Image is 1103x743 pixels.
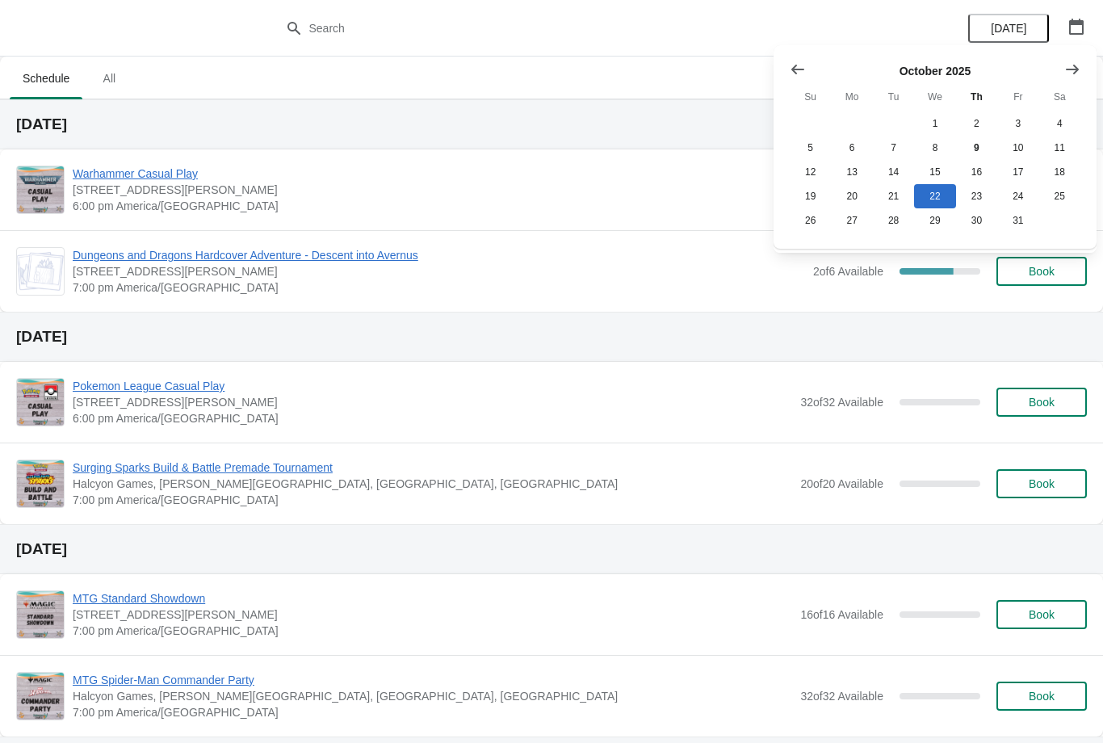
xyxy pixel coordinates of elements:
span: [STREET_ADDRESS][PERSON_NAME] [73,394,792,410]
button: [DATE] [968,14,1049,43]
button: Monday October 13 2025 [831,160,872,184]
button: Friday October 24 2025 [997,184,1038,208]
button: Friday October 10 2025 [997,136,1038,160]
span: Halcyon Games, [PERSON_NAME][GEOGRAPHIC_DATA], [GEOGRAPHIC_DATA], [GEOGRAPHIC_DATA] [73,688,792,704]
span: Book [1029,396,1055,409]
button: Wednesday October 1 2025 [914,111,955,136]
button: Tuesday October 28 2025 [873,208,914,233]
span: [STREET_ADDRESS][PERSON_NAME] [73,607,792,623]
span: Book [1029,690,1055,703]
img: Dungeons and Dragons Hardcover Adventure - Descent into Avernus | 2040 Louetta Rd Ste I Spring, T... [17,252,64,291]
span: 20 of 20 Available [800,477,883,490]
button: Monday October 6 2025 [831,136,872,160]
button: Sunday October 5 2025 [790,136,831,160]
span: 7:00 pm America/[GEOGRAPHIC_DATA] [73,279,805,296]
button: Saturday October 11 2025 [1039,136,1080,160]
span: 6:00 pm America/[GEOGRAPHIC_DATA] [73,198,805,214]
h2: [DATE] [16,329,1087,345]
button: Thursday October 23 2025 [956,184,997,208]
button: Tuesday October 7 2025 [873,136,914,160]
span: 7:00 pm America/[GEOGRAPHIC_DATA] [73,623,792,639]
span: Book [1029,608,1055,621]
img: Pokemon League Casual Play | 2040 Louetta Rd Ste I Spring, TX 77388 | 6:00 pm America/Chicago [17,379,64,426]
span: 16 of 16 Available [800,608,883,621]
button: Friday October 31 2025 [997,208,1038,233]
button: Wednesday October 29 2025 [914,208,955,233]
img: Surging Sparks Build & Battle Premade Tournament | Halcyon Games, Louetta Road, Spring, TX, USA |... [17,460,64,507]
button: Wednesday October 22 2025 [914,184,955,208]
span: Pokemon League Casual Play [73,378,792,394]
h2: [DATE] [16,116,1087,132]
th: Friday [997,82,1038,111]
img: MTG Standard Showdown | 2040 Louetta Rd Ste I Spring, TX 77388 | 7:00 pm America/Chicago [17,591,64,638]
button: Monday October 27 2025 [831,208,872,233]
button: Book [996,388,1087,417]
button: Book [996,257,1087,286]
button: Sunday October 19 2025 [790,184,831,208]
span: All [89,64,129,93]
th: Thursday [956,82,997,111]
button: Show next month, November 2025 [1058,55,1087,84]
button: Thursday October 30 2025 [956,208,997,233]
img: MTG Spider-Man Commander Party | Halcyon Games, Louetta Road, Spring, TX, USA | 7:00 pm America/C... [17,673,64,720]
span: 7:00 pm America/[GEOGRAPHIC_DATA] [73,492,792,508]
button: Today Thursday October 9 2025 [956,136,997,160]
button: Saturday October 18 2025 [1039,160,1080,184]
span: [DATE] [991,22,1026,35]
th: Tuesday [873,82,914,111]
button: Thursday October 2 2025 [956,111,997,136]
span: 32 of 32 Available [800,690,883,703]
button: Book [996,600,1087,629]
button: Tuesday October 14 2025 [873,160,914,184]
button: Saturday October 4 2025 [1039,111,1080,136]
span: Schedule [10,64,82,93]
span: Dungeons and Dragons Hardcover Adventure - Descent into Avernus [73,247,805,263]
span: 6:00 pm America/[GEOGRAPHIC_DATA] [73,410,792,426]
th: Monday [831,82,872,111]
button: Show previous month, September 2025 [783,55,812,84]
span: Halcyon Games, [PERSON_NAME][GEOGRAPHIC_DATA], [GEOGRAPHIC_DATA], [GEOGRAPHIC_DATA] [73,476,792,492]
button: Sunday October 12 2025 [790,160,831,184]
button: Wednesday October 8 2025 [914,136,955,160]
button: Saturday October 25 2025 [1039,184,1080,208]
span: Book [1029,477,1055,490]
span: [STREET_ADDRESS][PERSON_NAME] [73,182,805,198]
button: Wednesday October 15 2025 [914,160,955,184]
button: Sunday October 26 2025 [790,208,831,233]
button: Monday October 20 2025 [831,184,872,208]
span: Warhammer Casual Play [73,166,805,182]
button: Book [996,469,1087,498]
button: Friday October 17 2025 [997,160,1038,184]
th: Saturday [1039,82,1080,111]
button: Friday October 3 2025 [997,111,1038,136]
span: 7:00 pm America/[GEOGRAPHIC_DATA] [73,704,792,720]
span: Surging Sparks Build & Battle Premade Tournament [73,460,792,476]
button: Tuesday October 21 2025 [873,184,914,208]
span: MTG Standard Showdown [73,590,792,607]
input: Search [308,14,828,43]
span: Book [1029,265,1055,278]
span: MTG Spider-Man Commander Party [73,672,792,688]
img: Warhammer Casual Play | 2040 Louetta Rd Ste I Spring, TX 77388 | 6:00 pm America/Chicago [17,166,64,213]
button: Thursday October 16 2025 [956,160,997,184]
th: Sunday [790,82,831,111]
span: [STREET_ADDRESS][PERSON_NAME] [73,263,805,279]
span: 32 of 32 Available [800,396,883,409]
h2: [DATE] [16,541,1087,557]
span: 2 of 6 Available [813,265,883,278]
th: Wednesday [914,82,955,111]
button: Book [996,682,1087,711]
